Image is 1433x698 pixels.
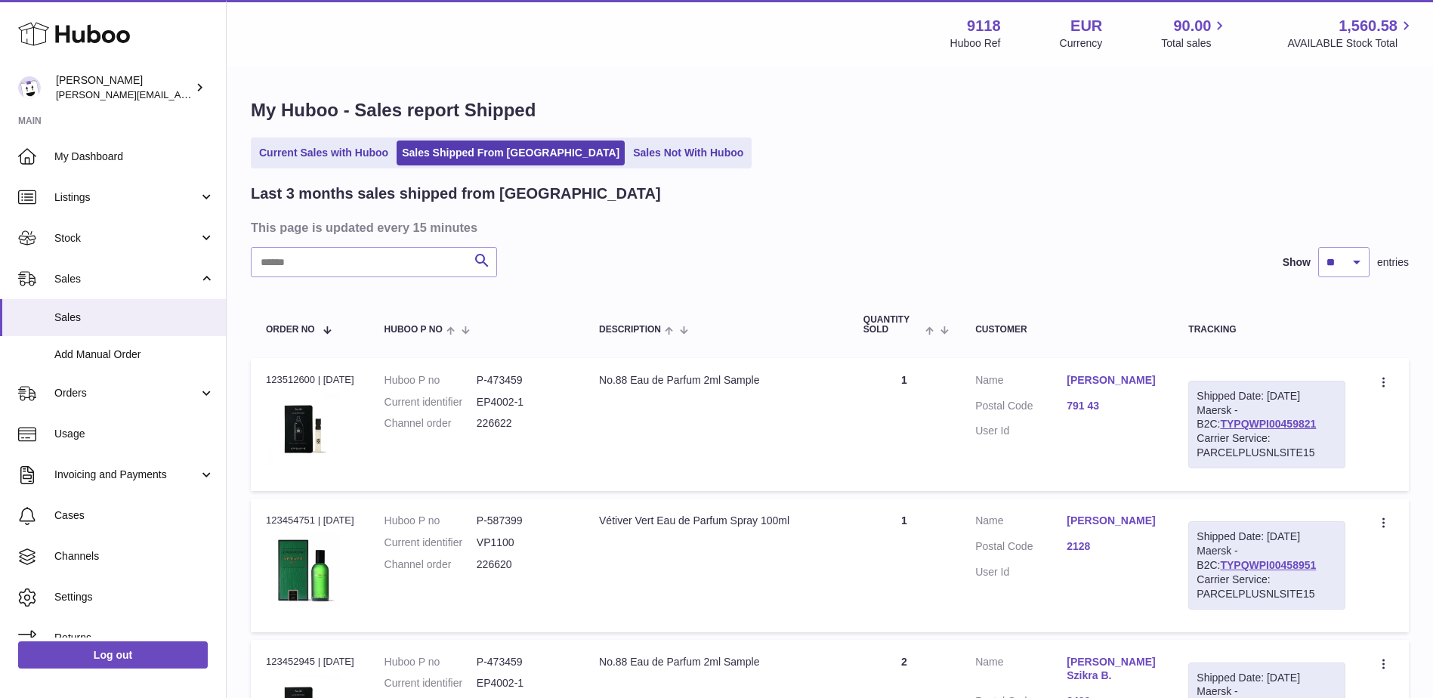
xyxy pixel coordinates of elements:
[385,514,477,528] dt: Huboo P no
[18,641,208,669] a: Log out
[385,416,477,431] dt: Channel order
[385,395,477,409] dt: Current identifier
[56,73,192,102] div: [PERSON_NAME]
[266,533,341,608] img: VP1100-NEW-scaled.jpeg
[975,539,1067,557] dt: Postal Code
[1287,36,1415,51] span: AVAILABLE Stock Total
[477,373,569,388] dd: P-473459
[975,325,1158,335] div: Customer
[967,16,1001,36] strong: 9118
[1173,16,1211,36] span: 90.00
[1197,431,1337,460] div: Carrier Service: PARCELPLUSNLSITE15
[1220,418,1316,430] a: TYPQWPI00459821
[56,88,384,100] span: [PERSON_NAME][EMAIL_ADDRESS][PERSON_NAME][DOMAIN_NAME]
[599,655,833,669] div: No.88 Eau de Parfum 2ml Sample
[628,141,749,165] a: Sales Not With Huboo
[477,395,569,409] dd: EP4002-1
[1283,255,1311,270] label: Show
[975,655,1067,687] dt: Name
[385,557,477,572] dt: Channel order
[863,315,922,335] span: Quantity Sold
[54,190,199,205] span: Listings
[1197,671,1337,685] div: Shipped Date: [DATE]
[251,184,661,204] h2: Last 3 months sales shipped from [GEOGRAPHIC_DATA]
[385,373,477,388] dt: Huboo P no
[385,536,477,550] dt: Current identifier
[385,655,477,669] dt: Huboo P no
[54,590,215,604] span: Settings
[1067,373,1158,388] a: [PERSON_NAME]
[975,565,1067,579] dt: User Id
[54,272,199,286] span: Sales
[1197,530,1337,544] div: Shipped Date: [DATE]
[950,36,1001,51] div: Huboo Ref
[1220,559,1316,571] a: TYPQWPI00458951
[18,76,41,99] img: freddie.sawkins@czechandspeake.com
[266,655,354,669] div: 123452945 | [DATE]
[1067,399,1158,413] a: 791 43
[848,358,960,491] td: 1
[385,676,477,690] dt: Current identifier
[1377,255,1409,270] span: entries
[1067,514,1158,528] a: [PERSON_NAME]
[1197,573,1337,601] div: Carrier Service: PARCELPLUSNLSITE15
[477,655,569,669] dd: P-473459
[254,141,394,165] a: Current Sales with Huboo
[1060,36,1103,51] div: Currency
[1339,16,1397,36] span: 1,560.58
[54,386,199,400] span: Orders
[599,325,661,335] span: Description
[1161,36,1228,51] span: Total sales
[266,325,315,335] span: Order No
[54,427,215,441] span: Usage
[1161,16,1228,51] a: 90.00 Total sales
[1287,16,1415,51] a: 1,560.58 AVAILABLE Stock Total
[975,399,1067,417] dt: Postal Code
[54,549,215,564] span: Channels
[54,231,199,246] span: Stock
[975,373,1067,391] dt: Name
[1070,16,1102,36] strong: EUR
[251,98,1409,122] h1: My Huboo - Sales report Shipped
[477,676,569,690] dd: EP4002-1
[477,557,569,572] dd: 226620
[54,347,215,362] span: Add Manual Order
[599,373,833,388] div: No.88 Eau de Parfum 2ml Sample
[477,416,569,431] dd: 226622
[54,631,215,645] span: Returns
[266,373,354,387] div: 123512600 | [DATE]
[385,325,443,335] span: Huboo P no
[1067,539,1158,554] a: 2128
[848,499,960,632] td: 1
[54,150,215,164] span: My Dashboard
[1188,381,1345,468] div: Maersk - B2C:
[266,391,341,467] img: No.88-sample-cut-out-scaled.jpg
[54,468,199,482] span: Invoicing and Payments
[1188,325,1345,335] div: Tracking
[477,536,569,550] dd: VP1100
[1188,521,1345,609] div: Maersk - B2C:
[251,219,1405,236] h3: This page is updated every 15 minutes
[477,514,569,528] dd: P-587399
[599,514,833,528] div: Vétiver Vert Eau de Parfum Spray 100ml
[266,514,354,527] div: 123454751 | [DATE]
[397,141,625,165] a: Sales Shipped From [GEOGRAPHIC_DATA]
[1067,655,1158,684] a: [PERSON_NAME] Szikra B.
[54,310,215,325] span: Sales
[1197,389,1337,403] div: Shipped Date: [DATE]
[975,514,1067,532] dt: Name
[975,424,1067,438] dt: User Id
[54,508,215,523] span: Cases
